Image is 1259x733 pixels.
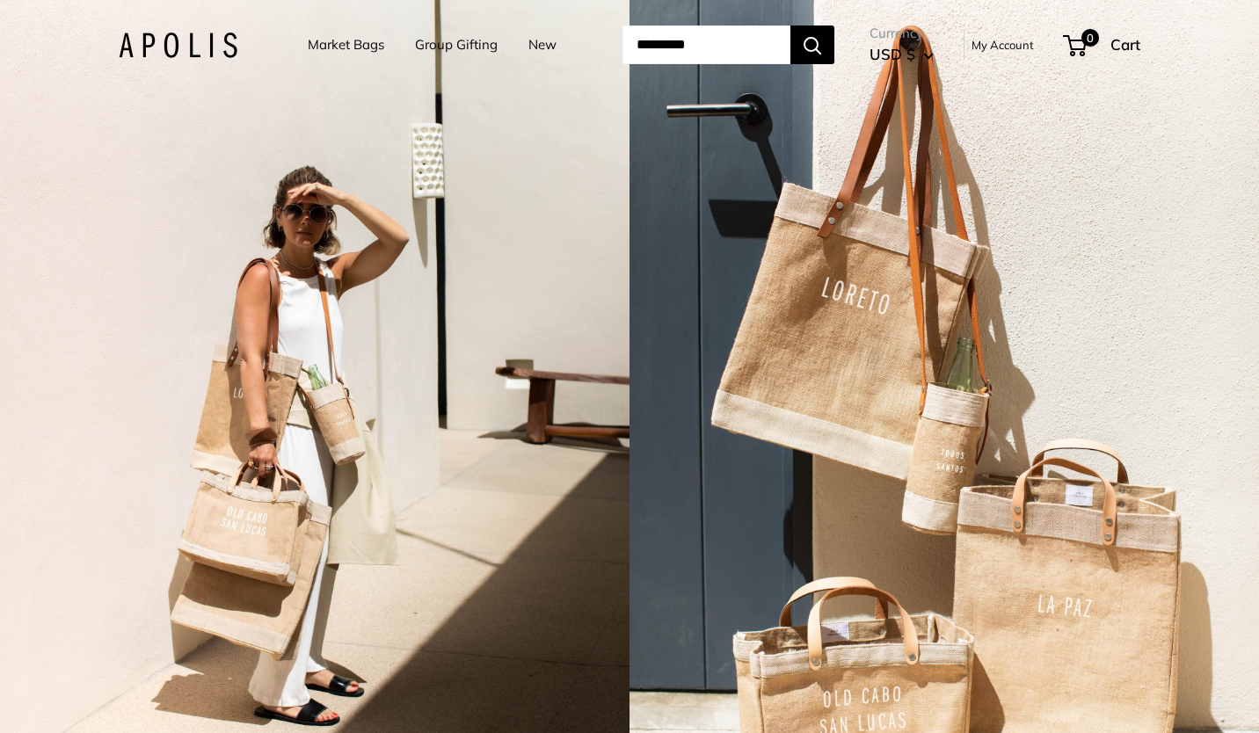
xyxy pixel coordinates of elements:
[1110,35,1140,54] span: Cart
[790,25,834,64] button: Search
[870,21,934,46] span: Currency
[1065,31,1140,59] a: 0 Cart
[870,40,934,69] button: USD $
[415,33,498,57] a: Group Gifting
[870,45,915,63] span: USD $
[622,25,790,64] input: Search...
[1081,29,1099,47] span: 0
[119,33,237,58] img: Apolis
[308,33,384,57] a: Market Bags
[972,34,1034,55] a: My Account
[528,33,557,57] a: New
